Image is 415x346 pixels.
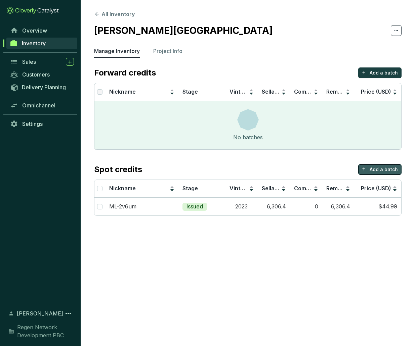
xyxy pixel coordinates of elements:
p: Add a batch [370,166,398,173]
span: Vintage [230,88,250,95]
p: Forward credits [94,67,156,78]
span: Sellable [262,185,283,192]
button: All Inventory [94,10,135,18]
span: Vintage [230,185,250,192]
span: Nickname [109,185,136,192]
td: 6,306.4 [258,198,290,215]
th: Stage [178,180,225,198]
td: 0 [290,198,322,215]
p: Project Info [153,47,182,55]
div: No batches [233,133,263,141]
span: Omnichannel [22,102,55,109]
p: + [362,164,366,174]
a: Customers [7,69,77,80]
p: Spot credits [94,164,142,175]
span: Price (USD) [361,88,391,95]
span: Stage [182,88,198,95]
p: Issued [186,203,203,210]
button: +Add a batch [358,164,402,175]
button: +Add a batch [358,67,402,78]
span: [PERSON_NAME] [17,309,63,317]
span: Settings [22,120,43,127]
span: Delivery Planning [22,84,66,91]
span: Overview [22,27,47,34]
td: $44.99 [354,198,401,215]
a: Sales [7,56,77,67]
th: Stage [178,83,225,101]
a: Omnichannel [7,100,77,111]
td: 6,306.4 [322,198,355,215]
td: 2023 [225,198,258,215]
a: Delivery Planning [7,82,77,93]
span: Nickname [109,88,136,95]
span: Committed [294,88,323,95]
span: Stage [182,185,198,192]
p: Manage Inventory [94,47,140,55]
span: Committed [294,185,323,192]
p: Add a batch [370,69,398,76]
span: Sellable [262,88,283,95]
a: Inventory [6,38,77,49]
span: Price (USD) [361,185,391,192]
span: Inventory [22,40,46,47]
a: Overview [7,25,77,36]
span: Remaining [326,185,354,192]
a: Settings [7,118,77,130]
span: Remaining [326,88,354,95]
span: Sales [22,58,36,65]
p: + [362,67,366,77]
h2: [PERSON_NAME][GEOGRAPHIC_DATA] [94,23,273,38]
span: Regen Network Development PBC [17,323,74,339]
p: ML-2v6um [109,203,136,210]
span: Customers [22,71,50,78]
